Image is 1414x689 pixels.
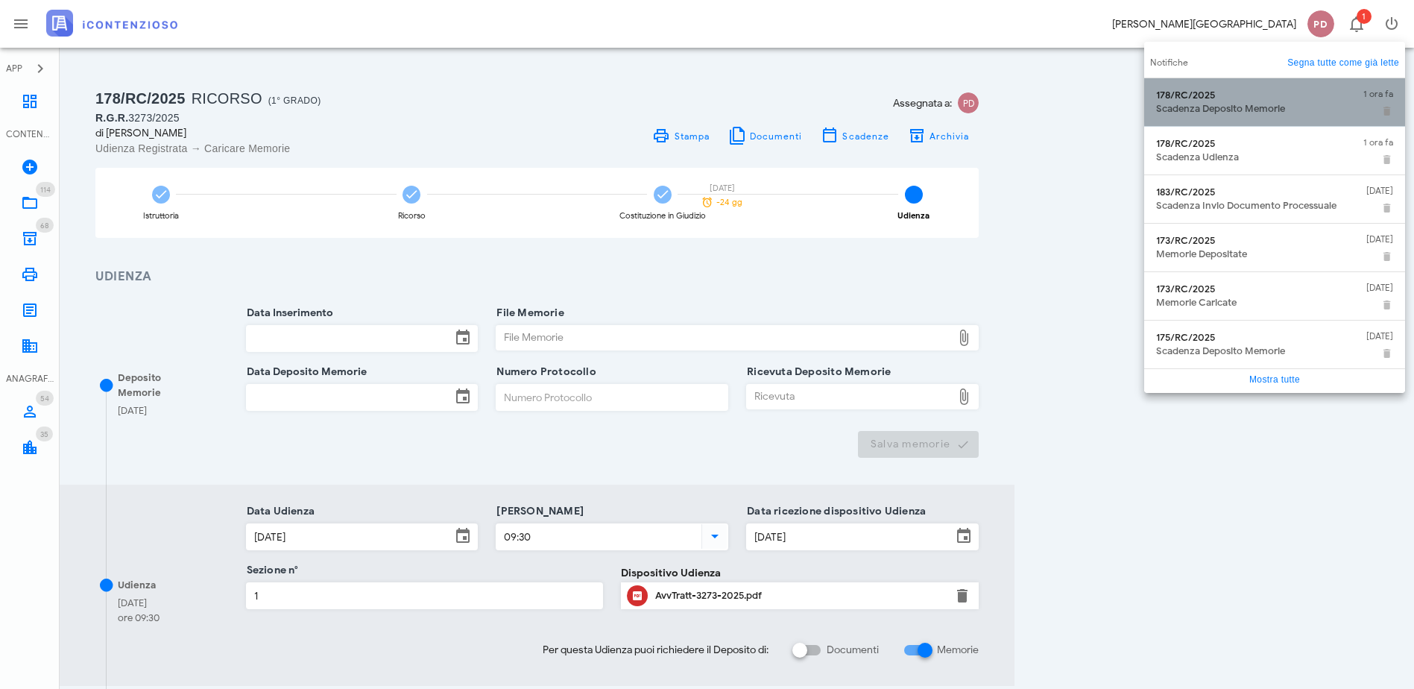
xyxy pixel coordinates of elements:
[1156,297,1354,309] div: Memorie Caricate
[36,218,54,233] span: Distintivo
[543,642,768,658] span: Per questa Udienza puoi richiedere il Deposito di:
[6,128,54,141] div: CONTENZIOSO
[1363,136,1393,149] span: 1 ora fa
[898,125,979,146] button: Archivia
[827,643,879,658] label: Documenti
[40,430,48,439] span: 35
[655,590,944,602] div: AvvTratt-3273-2025.pdf
[1156,332,1354,344] div: 175/RC/2025
[36,391,54,406] span: Distintivo
[95,110,528,125] div: 3273/2025
[1366,184,1393,198] span: [DATE]
[496,524,698,550] input: Ora Udienza
[1156,186,1354,198] div: 183/RC/2025
[268,95,321,106] span: (1° Grado)
[893,95,952,111] span: Assegnata a:
[1302,6,1338,42] button: PD
[492,504,584,519] label: [PERSON_NAME]
[118,403,147,418] div: [DATE]
[1366,330,1393,343] span: [DATE]
[118,611,160,626] div: ore 09:30
[842,130,889,142] span: Scadenze
[95,112,128,124] span: R.G.R.
[1366,233,1393,246] span: [DATE]
[1144,48,1405,78] div: Notifiche
[1249,374,1300,385] a: Mostra tutte
[95,90,186,107] span: 178/RC/2025
[1156,89,1351,101] div: 178/RC/2025
[192,90,262,107] span: Ricorso
[937,643,979,658] label: Memorie
[619,212,706,220] div: Costituzione in Giudizio
[905,186,923,204] span: 4
[242,563,299,578] label: Sezione n°
[40,394,49,403] span: 54
[1287,55,1399,70] a: Segna tutte come già lette
[742,504,926,519] label: Data ricezione dispositivo Udienza
[696,184,748,192] div: [DATE]
[492,306,564,321] label: File Memorie
[46,10,177,37] img: logo-text-2x.png
[742,365,891,380] label: Ricevuta Deposito Memorie
[95,125,528,141] div: di [PERSON_NAME]
[247,583,603,608] input: Sezione n°
[747,385,952,409] div: Ricevuta
[673,130,710,142] span: Stampa
[95,268,979,286] h3: Udienza
[1156,151,1351,163] div: Scadenza Udienza
[621,565,721,581] label: Dispositivo Udienza
[492,365,596,380] label: Numero Protocollo
[95,141,528,156] div: Udienza Registrata → Caricare Memorie
[1156,248,1354,260] div: Memorie Depositate
[749,130,803,142] span: Documenti
[627,585,648,606] button: Clicca per aprire un'anteprima del file o scaricarlo
[812,125,899,146] button: Scadenze
[1156,283,1354,295] div: 173/RC/2025
[897,212,929,220] div: Udienza
[929,130,970,142] span: Archivia
[36,427,53,441] span: Distintivo
[1366,281,1393,295] span: [DATE]
[118,596,160,611] div: [DATE]
[643,125,719,146] a: Stampa
[6,372,54,386] div: ANAGRAFICA
[40,185,51,195] span: 114
[118,578,156,593] div: Udienza
[36,182,55,197] span: Distintivo
[716,198,742,207] span: -24 gg
[496,326,952,350] div: File Memorie
[1156,345,1354,357] div: Scadenza Deposito Memorie
[1338,6,1374,42] button: Distintivo
[1156,103,1351,115] div: Scadenza Deposito Memorie
[143,212,179,220] div: Istruttoria
[118,371,206,400] div: Deposito Memorie
[1363,87,1393,101] span: 1 ora fa
[958,92,979,113] span: PD
[496,385,727,410] input: Numero Protocollo
[242,504,315,519] label: Data Udienza
[1307,10,1334,37] span: PD
[1156,200,1354,212] div: Scadenza Invio Documento Processuale
[655,584,944,608] div: Clicca per aprire un'anteprima del file o scaricarlo
[1156,138,1351,150] div: 178/RC/2025
[40,221,49,230] span: 68
[1112,16,1296,32] div: [PERSON_NAME][GEOGRAPHIC_DATA]
[953,587,971,605] button: Elimina
[398,212,426,220] div: Ricorso
[1357,9,1372,24] span: Distintivo
[719,125,812,146] button: Documenti
[1156,235,1354,247] div: 173/RC/2025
